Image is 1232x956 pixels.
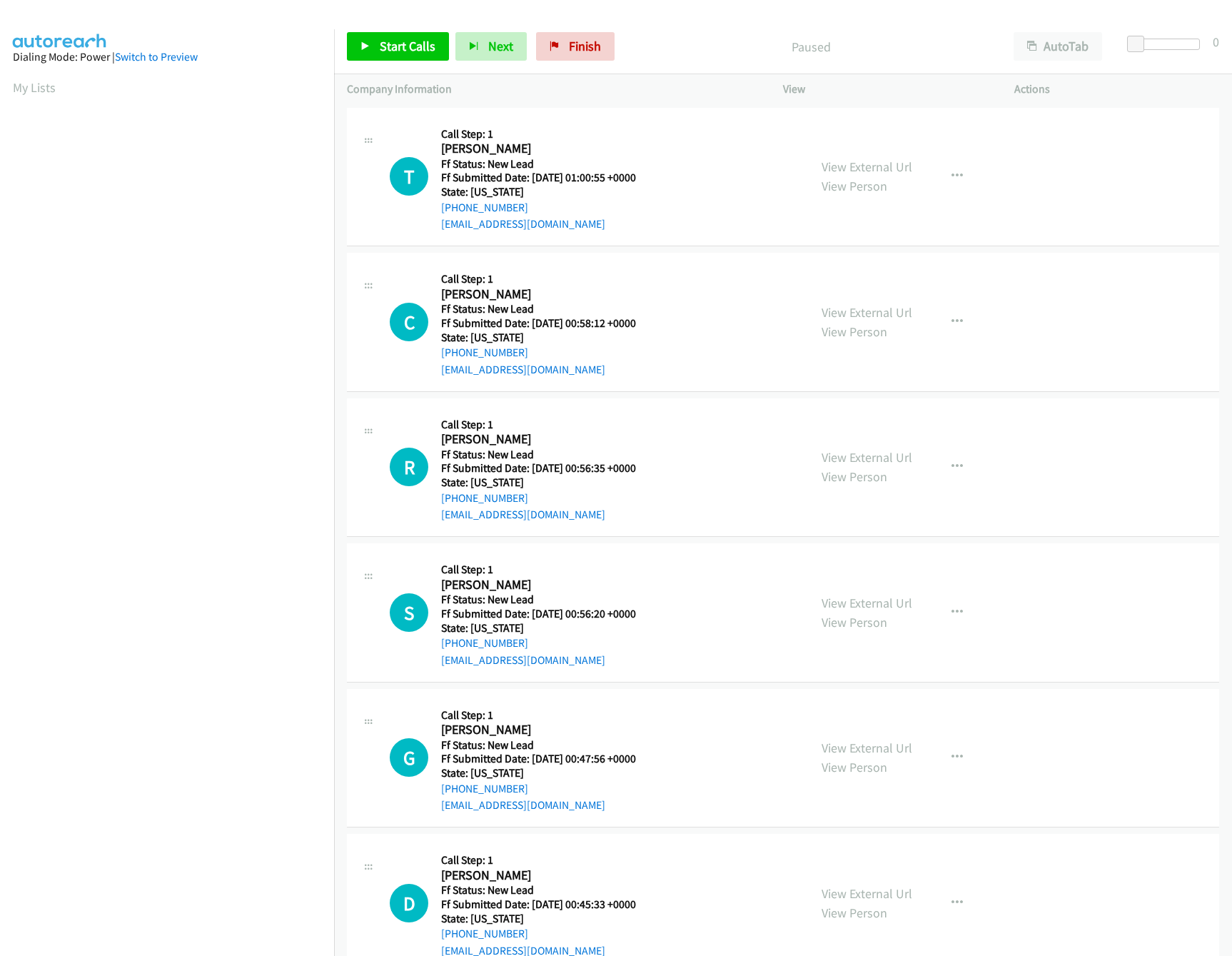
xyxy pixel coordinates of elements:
h2: [PERSON_NAME] [441,286,654,303]
h1: D [390,884,428,922]
div: The call is yet to be attempted [390,593,428,632]
h5: Ff Submitted Date: [DATE] 00:56:35 +0000 [441,461,654,476]
a: Start Calls [347,32,449,61]
a: [PHONE_NUMBER] [441,491,528,505]
a: View External Url [822,159,912,175]
h5: State: [US_STATE] [441,331,654,345]
h5: Ff Submitted Date: [DATE] 00:47:56 +0000 [441,752,654,766]
h5: Ff Status: New Lead [441,738,654,753]
a: My Lists [13,79,56,96]
h1: C [390,303,428,341]
h5: Ff Status: New Lead [441,448,654,462]
a: View Person [822,759,887,775]
h5: Call Step: 1 [441,127,654,141]
a: [EMAIL_ADDRESS][DOMAIN_NAME] [441,508,605,521]
h1: R [390,448,428,486]
p: Company Information [347,81,757,98]
a: View External Url [822,304,912,321]
span: Finish [569,38,601,54]
h5: Ff Status: New Lead [441,593,654,607]
h2: [PERSON_NAME] [441,867,654,884]
h5: Ff Status: New Lead [441,883,654,897]
a: View External Url [822,595,912,611]
div: The call is yet to be attempted [390,157,428,196]
h5: State: [US_STATE] [441,476,654,490]
span: Start Calls [380,38,435,54]
div: The call is yet to be attempted [390,303,428,341]
h5: State: [US_STATE] [441,185,654,199]
a: View External Url [822,740,912,756]
a: Finish [536,32,615,61]
h5: Ff Submitted Date: [DATE] 00:56:20 +0000 [441,607,654,621]
a: View External Url [822,449,912,466]
a: Switch to Preview [115,50,198,64]
h2: [PERSON_NAME] [441,431,654,448]
h2: [PERSON_NAME] [441,141,654,157]
p: Actions [1014,81,1220,98]
div: The call is yet to be attempted [390,448,428,486]
a: [PHONE_NUMBER] [441,201,528,214]
h5: Ff Submitted Date: [DATE] 00:58:12 +0000 [441,316,654,331]
div: The call is yet to be attempted [390,738,428,777]
h5: Ff Submitted Date: [DATE] 01:00:55 +0000 [441,171,654,185]
h2: [PERSON_NAME] [441,722,654,738]
a: [PHONE_NUMBER] [441,346,528,359]
a: View Person [822,178,887,194]
h1: T [390,157,428,196]
a: View External Url [822,885,912,902]
div: Delay between calls (in seconds) [1134,39,1200,50]
div: The call is yet to be attempted [390,884,428,922]
a: View Person [822,468,887,485]
p: View [783,81,989,98]
span: Next [488,38,513,54]
h5: Ff Status: New Lead [441,157,654,171]
a: View Person [822,614,887,630]
h5: State: [US_STATE] [441,766,654,780]
h5: Call Step: 1 [441,563,654,577]
iframe: Dialpad [13,110,334,788]
h5: Call Step: 1 [441,272,654,286]
a: [PHONE_NUMBER] [441,636,528,650]
div: Dialing Mode: Power | [13,49,321,66]
a: View Person [822,905,887,921]
a: [EMAIL_ADDRESS][DOMAIN_NAME] [441,217,605,231]
h5: State: [US_STATE] [441,912,654,926]
h5: State: [US_STATE] [441,621,654,635]
h1: G [390,738,428,777]
a: View Person [822,323,887,340]
button: Next [455,32,527,61]
div: 0 [1213,32,1219,51]
h5: Call Step: 1 [441,853,654,867]
a: [PHONE_NUMBER] [441,782,528,795]
h5: Ff Status: New Lead [441,302,654,316]
a: [PHONE_NUMBER] [441,927,528,940]
a: [EMAIL_ADDRESS][DOMAIN_NAME] [441,363,605,376]
h5: Call Step: 1 [441,418,654,432]
button: AutoTab [1014,32,1102,61]
a: [EMAIL_ADDRESS][DOMAIN_NAME] [441,798,605,812]
h5: Call Step: 1 [441,708,654,723]
h1: S [390,593,428,632]
h5: Ff Submitted Date: [DATE] 00:45:33 +0000 [441,897,654,912]
h2: [PERSON_NAME] [441,577,654,593]
p: Paused [634,37,988,56]
a: [EMAIL_ADDRESS][DOMAIN_NAME] [441,653,605,667]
